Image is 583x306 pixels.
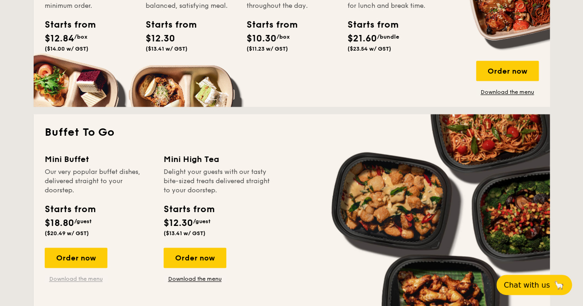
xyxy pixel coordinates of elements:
span: /guest [193,218,211,225]
a: Download the menu [164,275,226,283]
span: $18.80 [45,218,74,229]
span: $12.84 [45,33,74,44]
span: /bundle [377,34,399,40]
span: /box [277,34,290,40]
button: Chat with us🦙 [496,275,572,295]
div: Delight your guests with our tasty bite-sized treats delivered straight to your doorstep. [164,167,271,195]
span: 🦙 [554,280,565,290]
span: $12.30 [146,33,175,44]
div: Starts from [146,18,187,32]
div: Mini Buffet [45,153,153,166]
span: Chat with us [504,281,550,289]
a: Download the menu [45,275,107,283]
span: $12.30 [164,218,193,229]
span: ($14.00 w/ GST) [45,46,88,52]
span: ($23.54 w/ GST) [347,46,391,52]
div: Starts from [45,202,95,216]
span: ($11.23 w/ GST) [247,46,288,52]
div: Starts from [45,18,86,32]
span: /box [74,34,88,40]
a: Download the menu [476,88,539,96]
span: ($13.41 w/ GST) [164,230,206,237]
div: Starts from [164,202,214,216]
div: Order now [476,61,539,81]
h2: Buffet To Go [45,125,539,140]
div: Our very popular buffet dishes, delivered straight to your doorstep. [45,167,153,195]
span: $10.30 [247,33,277,44]
div: Mini High Tea [164,153,271,166]
span: ($20.49 w/ GST) [45,230,89,237]
span: ($13.41 w/ GST) [146,46,188,52]
span: $21.60 [347,33,377,44]
div: Order now [45,248,107,268]
div: Order now [164,248,226,268]
span: /guest [74,218,92,225]
div: Starts from [347,18,389,32]
div: Starts from [247,18,288,32]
